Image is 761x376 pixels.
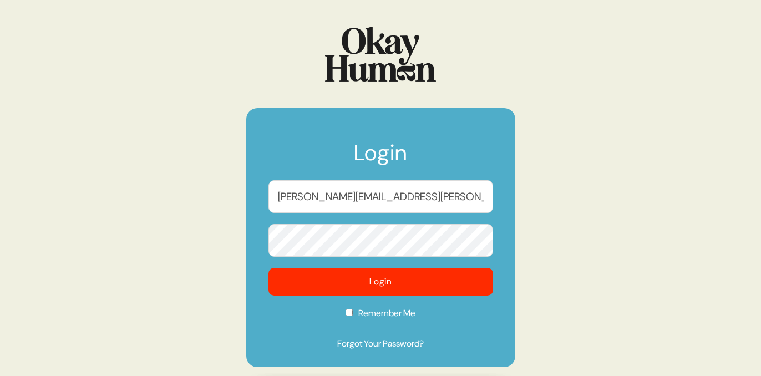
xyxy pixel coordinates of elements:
button: Login [268,268,493,296]
h1: Login [268,141,493,175]
label: Remember Me [268,307,493,327]
a: Forgot Your Password? [268,337,493,350]
input: Remember Me [346,309,353,316]
input: Email [268,180,493,213]
img: Logo [325,27,436,82]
